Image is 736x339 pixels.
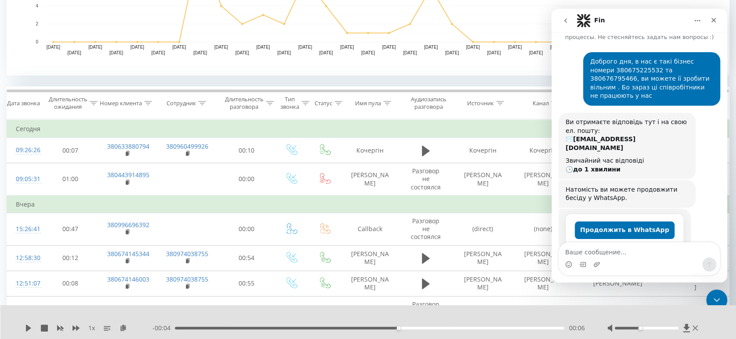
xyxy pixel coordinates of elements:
[341,245,399,271] td: [PERSON_NAME]
[551,9,727,282] iframe: Intercom live chat
[166,250,208,258] a: 380974038755
[341,163,399,196] td: [PERSON_NAME]
[107,250,149,258] a: 380674145344
[235,50,249,55] text: [DATE]
[573,271,662,296] td: [PERSON_NAME]
[43,245,98,271] td: 00:12
[88,324,95,332] span: 1 x
[218,163,274,196] td: 00:00
[43,163,98,196] td: 01:00
[513,296,573,328] td: [PERSON_NAME]
[43,296,98,328] td: 00:05
[100,100,142,107] div: Номер клиента
[43,213,98,246] td: 00:47
[218,213,274,246] td: 00:00
[7,120,729,138] td: Сегодня
[151,50,165,55] text: [DATE]
[152,324,175,332] span: - 00:04
[411,167,441,191] span: Разговор не состоялся
[411,300,441,324] span: Разговор не состоялся
[193,50,207,55] text: [DATE]
[424,45,438,50] text: [DATE]
[49,96,87,111] div: Длительность ожидания
[47,45,61,50] text: [DATE]
[319,50,333,55] text: [DATE]
[467,100,494,107] div: Источник
[638,326,642,330] div: Accessibility label
[513,213,573,246] td: (none)
[341,296,399,328] td: [PERSON_NAME]
[7,196,729,213] td: Вчера
[341,213,399,246] td: Callback
[16,304,34,321] div: 11:57:30
[453,245,513,271] td: [PERSON_NAME]
[36,21,38,26] text: 2
[361,50,375,55] text: [DATE]
[513,245,573,271] td: [PERSON_NAME]
[466,45,480,50] text: [DATE]
[7,100,40,107] div: Дата звонка
[16,171,34,188] div: 09:05:31
[453,271,513,296] td: [PERSON_NAME]
[131,45,145,50] text: [DATE]
[166,275,208,283] a: 380974038755
[513,163,573,196] td: [PERSON_NAME]
[166,142,208,150] a: 380960499926
[508,45,522,50] text: [DATE]
[513,138,573,163] td: Кочергін
[298,45,312,50] text: [DATE]
[16,221,34,238] div: 15:26:41
[16,142,34,159] div: 09:26:26
[445,50,459,55] text: [DATE]
[167,100,196,107] div: Сотрудник
[225,96,264,111] div: Длительность разговора
[341,271,399,296] td: [PERSON_NAME]
[706,289,727,310] iframe: Intercom live chat
[218,271,274,296] td: 00:55
[109,50,123,55] text: [DATE]
[315,100,332,107] div: Статус
[487,50,501,55] text: [DATE]
[411,217,441,241] span: Разговор не состоялся
[662,271,729,296] td: [PERSON_NAME]
[256,45,270,50] text: [DATE]
[355,100,381,107] div: Имя пула
[280,96,299,111] div: Тип звонка
[43,138,98,163] td: 00:07
[107,275,149,283] a: 380674146003
[573,296,662,328] td: [PERSON_NAME]
[550,45,564,50] text: [DATE]
[453,163,513,196] td: [PERSON_NAME]
[107,171,149,179] a: 380443914895
[513,271,573,296] td: [PERSON_NAME]
[533,100,549,107] div: Канал
[88,45,102,50] text: [DATE]
[397,326,400,330] div: Accessibility label
[529,50,543,55] text: [DATE]
[403,50,417,55] text: [DATE]
[453,213,513,246] td: (direct)
[36,4,38,8] text: 4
